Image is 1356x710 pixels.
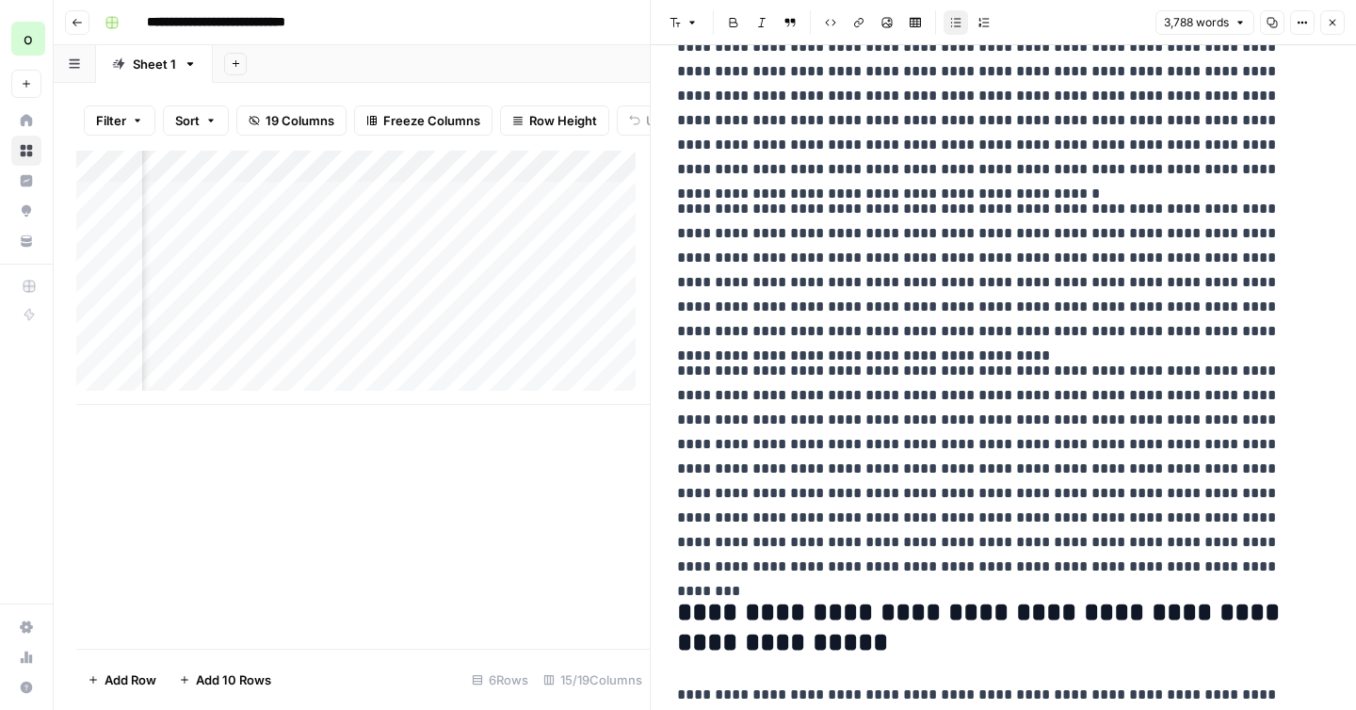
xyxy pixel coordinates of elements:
span: Row Height [529,111,597,130]
button: Add 10 Rows [168,665,282,695]
button: Row Height [500,105,609,136]
a: Usage [11,642,41,672]
span: Sort [175,111,200,130]
button: Freeze Columns [354,105,492,136]
span: o [24,27,33,50]
a: Sheet 1 [96,45,213,83]
span: Add Row [105,670,156,689]
button: 19 Columns [236,105,347,136]
div: Sheet 1 [133,55,176,73]
button: Help + Support [11,672,41,702]
a: Settings [11,612,41,642]
a: Insights [11,166,41,196]
div: 15/19 Columns [536,665,650,695]
div: 6 Rows [464,665,536,695]
button: 3,788 words [1155,10,1254,35]
a: Browse [11,136,41,166]
span: 19 Columns [266,111,334,130]
button: Workspace: opascope [11,15,41,62]
button: Add Row [76,665,168,695]
span: Filter [96,111,126,130]
span: Add 10 Rows [196,670,271,689]
button: Sort [163,105,229,136]
span: 3,788 words [1164,14,1229,31]
a: Opportunities [11,196,41,226]
span: Freeze Columns [383,111,480,130]
a: Your Data [11,226,41,256]
button: Undo [617,105,690,136]
a: Home [11,105,41,136]
button: Filter [84,105,155,136]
